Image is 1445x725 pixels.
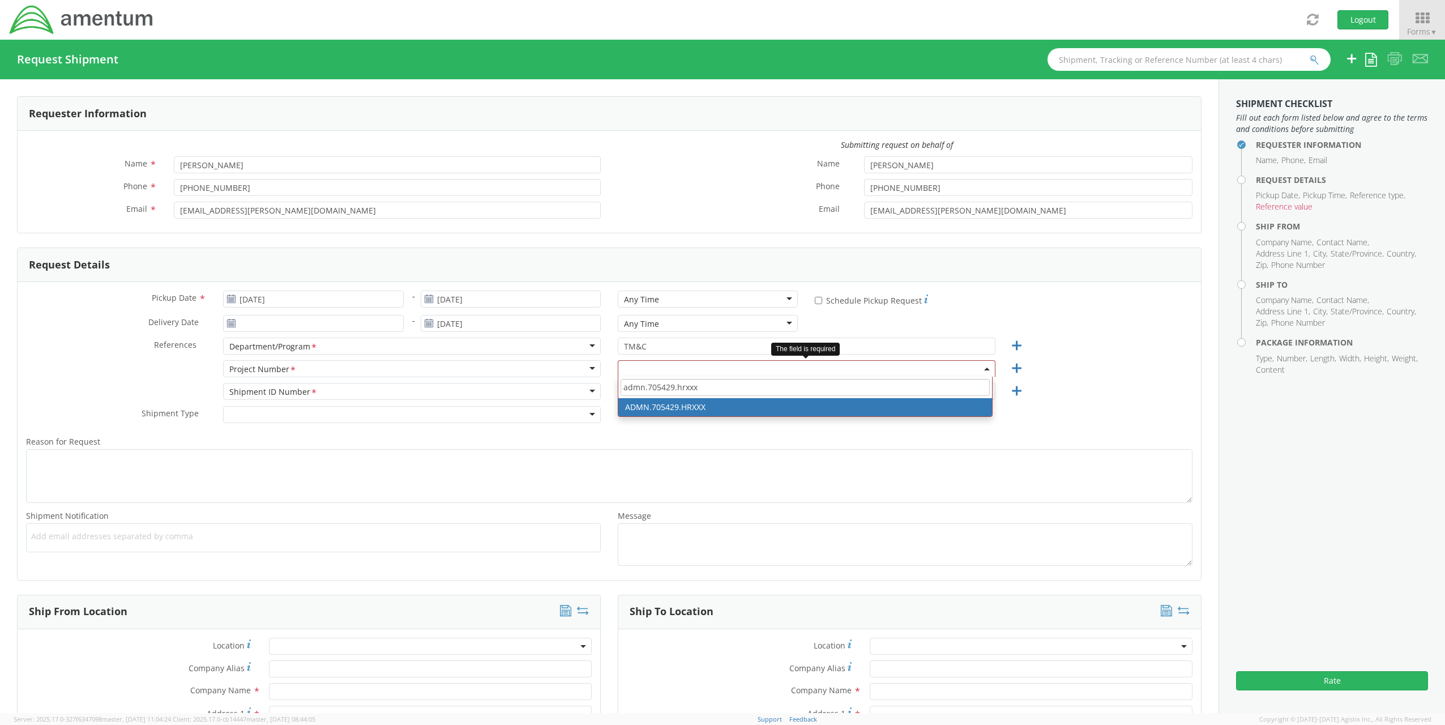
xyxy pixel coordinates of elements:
[630,606,713,617] h3: Ship To Location
[1256,338,1428,347] h4: Package Information
[1256,190,1300,201] li: Pickup Date
[1256,237,1314,248] li: Company Name
[1310,353,1336,364] li: Length
[154,339,196,350] span: References
[1392,353,1418,364] li: Weight
[207,708,245,719] span: Address 1
[1256,306,1310,317] li: Address Line 1
[213,640,245,651] span: Location
[1256,280,1428,289] h4: Ship To
[1256,222,1428,231] h4: Ship From
[1256,248,1310,259] li: Address Line 1
[1316,295,1369,306] li: Contact Name
[29,108,147,120] h3: Requester Information
[1337,10,1388,29] button: Logout
[624,318,659,330] div: Any Time
[815,293,928,306] label: Schedule Pickup Request
[173,715,315,723] span: Client: 2025.17.0-cb14447
[1256,259,1268,271] li: Zip
[618,398,992,416] li: ADMN.705429.HRXXX
[1313,306,1328,317] li: City
[1350,190,1405,201] li: Reference type
[1387,248,1416,259] li: Country
[1256,155,1279,166] li: Name
[1407,26,1437,37] span: Forms
[29,259,110,271] h3: Request Details
[1313,248,1328,259] li: City
[1331,248,1384,259] li: State/Province
[1256,140,1428,149] h4: Requester Information
[1256,176,1428,184] h4: Request Details
[789,663,845,673] span: Company Alias
[29,606,127,617] h3: Ship From Location
[189,663,245,673] span: Company Alias
[1256,295,1314,306] li: Company Name
[126,203,147,214] span: Email
[1331,306,1384,317] li: State/Province
[815,297,822,304] input: Schedule Pickup Request
[1048,48,1331,71] input: Shipment, Tracking or Reference Number (at least 4 chars)
[817,158,840,171] span: Name
[1430,27,1437,37] span: ▼
[1271,317,1325,329] li: Phone Number
[1387,306,1416,317] li: Country
[1259,715,1431,724] span: Copyright © [DATE]-[DATE] Agistix Inc., All Rights Reserved
[819,203,840,216] span: Email
[229,364,297,376] div: Project Number
[1309,155,1327,166] li: Email
[17,53,118,66] h4: Request Shipment
[1303,190,1347,201] li: Pickup Time
[1339,353,1361,364] li: Width
[1281,155,1306,166] li: Phone
[624,294,659,305] div: Any Time
[152,292,196,303] span: Pickup Date
[26,510,109,521] span: Shipment Notification
[841,139,953,150] i: Submitting request on behalf of
[1236,112,1428,135] span: Fill out each form listed below and agree to the terms and conditions before submitting
[31,531,596,542] span: Add email addresses separated by comma
[229,386,318,398] div: Shipment ID Number
[807,708,845,719] span: Address 1
[1364,353,1389,364] li: Height
[142,408,199,421] span: Shipment Type
[814,640,845,651] span: Location
[791,685,852,696] span: Company Name
[1256,317,1268,329] li: Zip
[1256,364,1285,376] li: Content
[26,436,100,447] span: Reason for Request
[229,341,318,353] div: Department/Program
[102,715,171,723] span: master, [DATE] 11:04:24
[8,4,155,36] img: dyn-intl-logo-049831509241104b2a82.png
[148,317,199,330] span: Delivery Date
[1277,353,1307,364] li: Number
[1271,259,1325,271] li: Phone Number
[1316,237,1369,248] li: Contact Name
[246,715,315,723] span: master, [DATE] 08:44:05
[190,685,251,696] span: Company Name
[1236,671,1428,690] button: Rate
[125,158,147,169] span: Name
[816,181,840,194] span: Phone
[14,715,171,723] span: Server: 2025.17.0-327f6347098
[758,715,782,723] a: Support
[1256,201,1313,212] li: Reference value
[1236,99,1428,109] h3: Shipment Checklist
[123,181,147,191] span: Phone
[618,510,651,521] span: Message
[789,715,817,723] a: Feedback
[1256,353,1274,364] li: Type
[771,343,840,356] div: The field is required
